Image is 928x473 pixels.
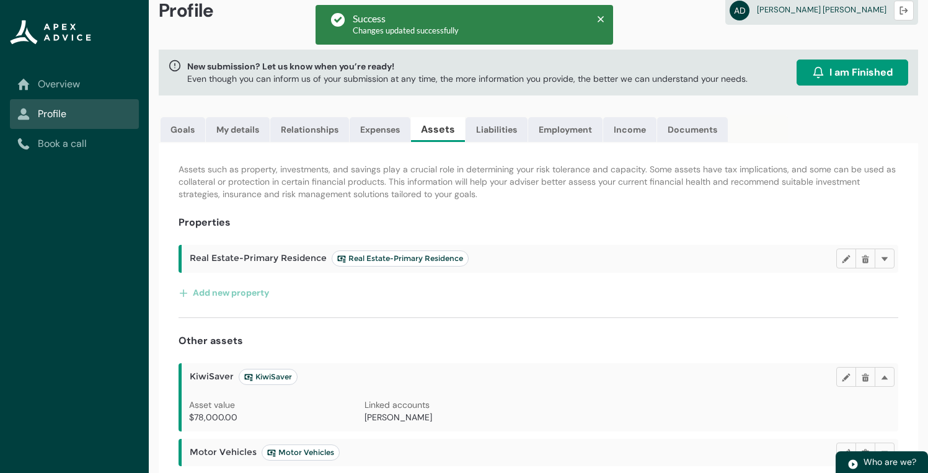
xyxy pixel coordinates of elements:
[244,372,292,382] span: KiwiSaver
[17,77,131,92] a: Overview
[17,107,131,122] a: Profile
[875,443,895,462] button: More
[603,117,656,142] a: Income
[855,367,875,387] button: Delete
[10,69,139,159] nav: Sub page
[528,117,603,142] a: Employment
[855,249,875,268] button: Delete
[812,66,824,79] img: alarm.svg
[657,117,728,142] a: Documents
[332,250,469,267] lightning-badge: Real Estate-Primary Residence
[190,444,340,461] span: Motor Vehicles
[353,25,459,35] span: Changes updated successfully
[836,443,856,462] button: Edit
[836,249,856,268] button: Edit
[730,1,749,20] abbr: AD
[365,399,540,411] p: Linked accounts
[262,444,340,461] lightning-badge: Motor Vehicles
[350,117,410,142] a: Expenses
[365,412,432,423] span: [PERSON_NAME]
[797,60,908,86] button: I am Finished
[206,117,270,142] a: My details
[179,283,270,303] button: Add new property
[187,60,748,73] span: New submission? Let us know when you’re ready!
[894,1,914,20] button: Logout
[466,117,528,142] a: Liabilities
[411,117,465,142] a: Assets
[875,367,895,387] button: More
[10,20,91,45] img: Apex Advice Group
[190,250,469,267] span: Real Estate-Primary Residence
[179,163,898,200] p: Assets such as property, investments, and savings play a crucial role in determining your risk to...
[189,399,365,411] p: Asset value
[829,65,893,80] span: I am Finished
[270,117,349,142] a: Relationships
[875,249,895,268] button: More
[757,4,886,15] span: [PERSON_NAME] [PERSON_NAME]
[161,117,205,142] a: Goals
[179,215,231,230] h4: Properties
[337,254,463,263] span: Real Estate-Primary Residence
[864,456,916,467] span: Who are we?
[179,334,243,348] h4: Other assets
[855,443,875,462] button: Delete
[847,459,859,470] img: play.svg
[353,12,459,25] div: Success
[239,369,298,385] lightning-badge: KiwiSaver
[189,412,237,423] span: $78,000.00
[187,73,748,85] p: Even though you can inform us of your submission at any time, the more information you provide, t...
[267,448,334,458] span: Motor Vehicles
[190,369,298,385] span: KiwiSaver
[17,136,131,151] a: Book a call
[836,367,856,387] button: Edit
